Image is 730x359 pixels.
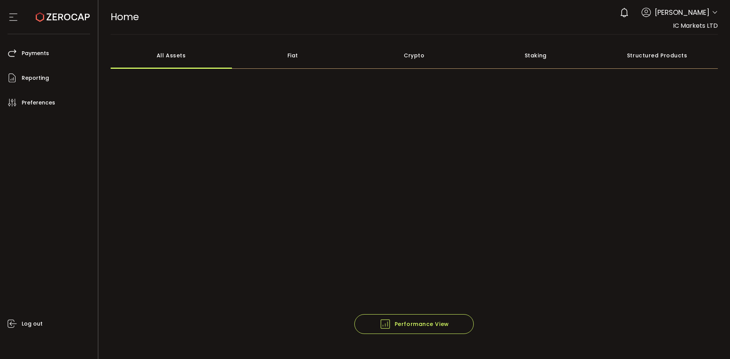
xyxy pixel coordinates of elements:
[22,97,55,108] span: Preferences
[475,42,597,69] div: Staking
[354,42,475,69] div: Crypto
[597,42,718,69] div: Structured Products
[111,10,139,24] span: Home
[111,42,232,69] div: All Assets
[232,42,354,69] div: Fiat
[673,21,718,30] span: IC Markets LTD
[22,318,43,329] span: Log out
[22,73,49,84] span: Reporting
[22,48,49,59] span: Payments
[655,7,709,17] span: [PERSON_NAME]
[379,318,449,330] span: Performance View
[354,314,474,334] button: Performance View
